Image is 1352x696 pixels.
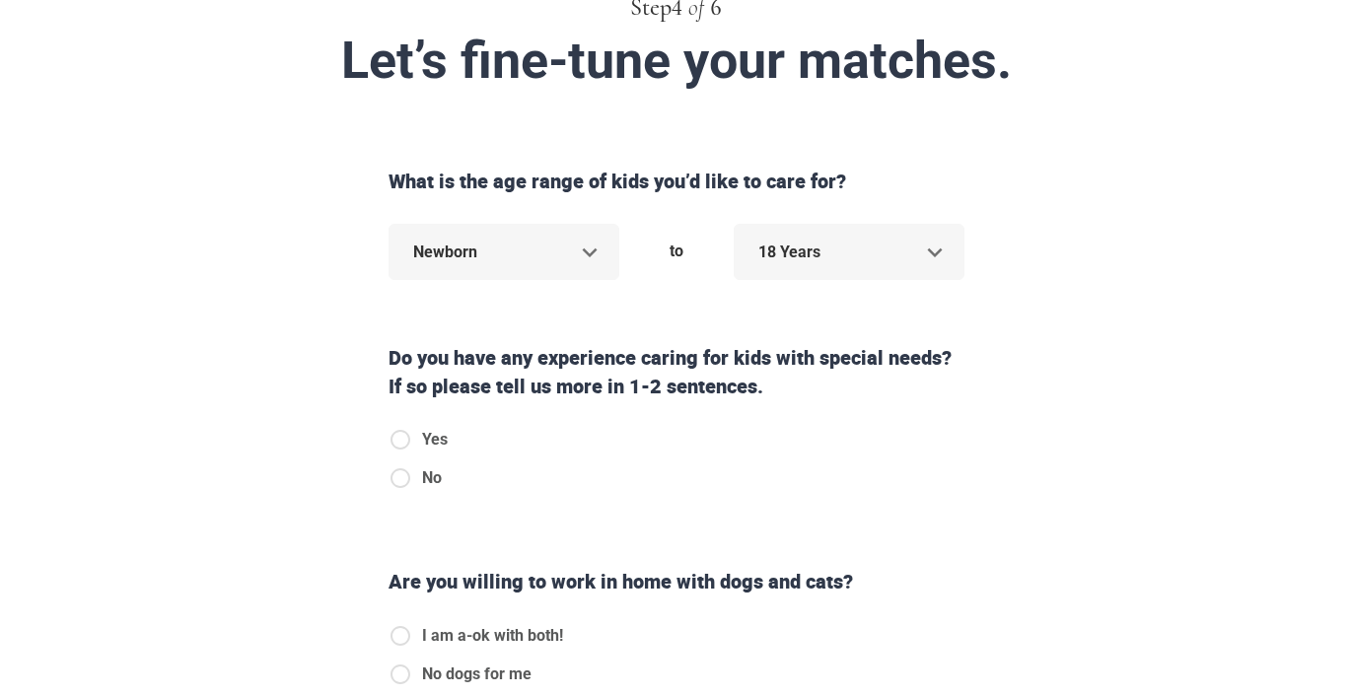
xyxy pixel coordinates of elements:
span: I am a-ok with both! [422,624,563,648]
div: Let’s fine-tune your matches. [211,33,1142,89]
span: No dogs for me [422,662,532,686]
div: to [627,224,726,279]
div: Do you have any experience caring for kids with special needs? If so please tell us more in 1-2 s... [381,344,972,400]
span: No [422,466,442,490]
span: Yes [422,428,448,452]
div: Are you willing to work in home with dogs and cats? [381,568,972,596]
div: specialNeeds [389,428,463,505]
div: What is the age range of kids you’d like to care for? [381,168,972,196]
div: Newborn [389,224,619,280]
div: 18 Years [734,224,964,280]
